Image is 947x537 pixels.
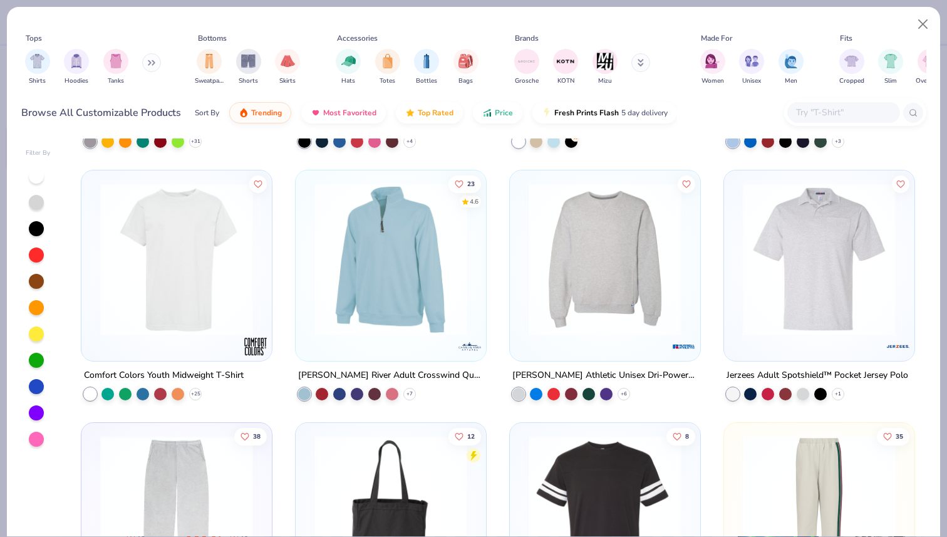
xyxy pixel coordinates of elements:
div: filter for Shorts [236,49,261,86]
div: Brands [515,33,539,44]
button: filter button [453,49,479,86]
div: Accessories [337,33,378,44]
span: Unisex [742,76,761,86]
div: filter for Skirts [275,49,300,86]
span: + 6 [621,390,627,398]
div: filter for Oversized [916,49,944,86]
button: filter button [103,49,128,86]
span: Mizu [598,76,612,86]
button: Like [235,427,267,445]
img: Shorts Image [241,54,256,68]
img: Hoodies Image [70,54,83,68]
div: [PERSON_NAME] Athletic Unisex Dri-Power® Crewneck Sweatshirt [512,368,698,383]
img: Bottles Image [420,54,433,68]
button: Like [666,427,695,445]
div: [PERSON_NAME] River Adult Crosswind Quarter Zip Sweatshirt [298,368,484,383]
span: KOTN [557,76,574,86]
div: filter for Sweatpants [195,49,224,86]
div: Tops [26,33,42,44]
span: 12 [467,433,475,439]
span: Shorts [239,76,258,86]
button: Like [250,175,267,192]
img: Russell Athletic logo [671,334,696,359]
img: Men Image [784,54,798,68]
div: filter for Tanks [103,49,128,86]
div: filter for Bottles [414,49,439,86]
button: Top Rated [396,102,463,123]
button: filter button [514,49,539,86]
span: 35 [896,433,903,439]
img: 1e83f757-3936-41c1-98d4-2ae4c75d0465 [737,183,902,336]
div: filter for Totes [375,49,400,86]
button: filter button [779,49,804,86]
div: filter for Men [779,49,804,86]
button: filter button [375,49,400,86]
span: Grosche [515,76,539,86]
span: Cropped [839,76,864,86]
span: + 25 [191,390,200,398]
button: filter button [700,49,725,86]
button: filter button [916,49,944,86]
button: Price [473,102,522,123]
span: Top Rated [418,108,453,118]
span: 5 day delivery [621,106,668,120]
button: Trending [229,102,291,123]
button: filter button [414,49,439,86]
span: Trending [251,108,282,118]
span: + 1 [835,390,841,398]
span: 38 [254,433,261,439]
div: Fits [840,33,852,44]
img: KOTN Image [556,52,575,71]
div: filter for KOTN [553,49,578,86]
button: Like [448,175,481,192]
button: Like [892,175,909,192]
div: Jerzees Adult Spotshield™ Pocket Jersey Polo [727,368,908,383]
span: Bottles [416,76,437,86]
div: Made For [701,33,732,44]
img: Women Image [705,54,720,68]
div: filter for Bags [453,49,479,86]
div: filter for Grosche [514,49,539,86]
span: Hoodies [65,76,88,86]
div: filter for Women [700,49,725,86]
img: Unisex Image [745,54,759,68]
span: Totes [380,76,395,86]
span: Slim [884,76,897,86]
img: Totes Image [381,54,395,68]
img: Sweatpants Image [202,54,216,68]
span: 8 [685,433,689,439]
button: filter button [878,49,903,86]
div: filter for Slim [878,49,903,86]
img: c8ccbca0-6ae1-4d8d-94ba-deb159e0abb2 [94,183,259,336]
span: Sweatpants [195,76,224,86]
img: 3d713fe4-b7d9-4547-a371-bdfdb5d66d7b [522,183,688,336]
div: filter for Hoodies [64,49,89,86]
span: + 31 [191,138,200,145]
span: Skirts [279,76,296,86]
span: + 3 [835,138,841,145]
button: Like [877,427,909,445]
img: Mizu Image [596,52,614,71]
button: filter button [25,49,50,86]
button: filter button [739,49,764,86]
button: Most Favorited [301,102,386,123]
button: filter button [275,49,300,86]
button: filter button [593,49,618,86]
button: Like [448,427,481,445]
div: filter for Cropped [839,49,864,86]
div: Comfort Colors Youth Midweight T-Shirt [84,368,244,383]
span: + 7 [406,390,413,398]
img: Cropped Image [844,54,859,68]
button: filter button [839,49,864,86]
img: Jerzees logo [885,334,910,359]
button: filter button [236,49,261,86]
img: Grosche Image [517,52,536,71]
img: Oversized Image [923,54,937,68]
span: Tanks [108,76,124,86]
div: filter for Hats [336,49,361,86]
img: Tanks Image [109,54,123,68]
div: filter for Shirts [25,49,50,86]
img: TopRated.gif [405,108,415,118]
button: Fresh Prints Flash5 day delivery [532,102,677,123]
span: Fresh Prints Flash [554,108,619,118]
